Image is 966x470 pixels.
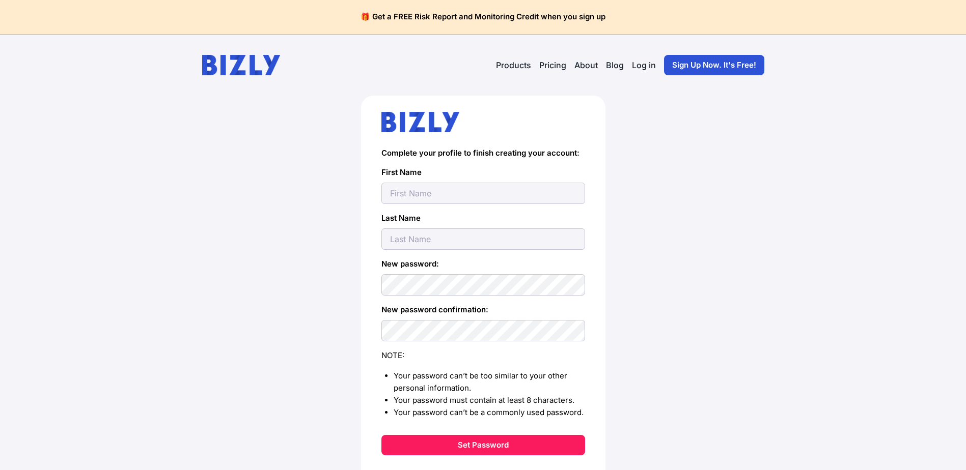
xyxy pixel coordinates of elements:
a: Log in [632,59,656,71]
div: NOTE: [381,349,585,362]
li: Your password can’t be a commonly used password. [394,406,585,419]
input: First Name [381,183,585,204]
a: Sign Up Now. It's Free! [664,55,764,75]
a: Blog [606,59,624,71]
a: Pricing [539,59,566,71]
label: New password: [381,258,585,270]
button: Set Password [381,435,585,455]
input: Last Name [381,228,585,250]
li: Your password can’t be too similar to your other personal information. [394,370,585,394]
li: Your password must contain at least 8 characters. [394,394,585,406]
label: Last Name [381,212,585,224]
h4: Complete your profile to finish creating your account: [381,149,585,158]
label: New password confirmation: [381,304,585,316]
img: bizly_logo.svg [381,112,460,132]
a: About [574,59,598,71]
h4: 🎁 Get a FREE Risk Report and Monitoring Credit when you sign up [12,12,954,22]
label: First Name [381,166,585,179]
button: Products [496,59,531,71]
